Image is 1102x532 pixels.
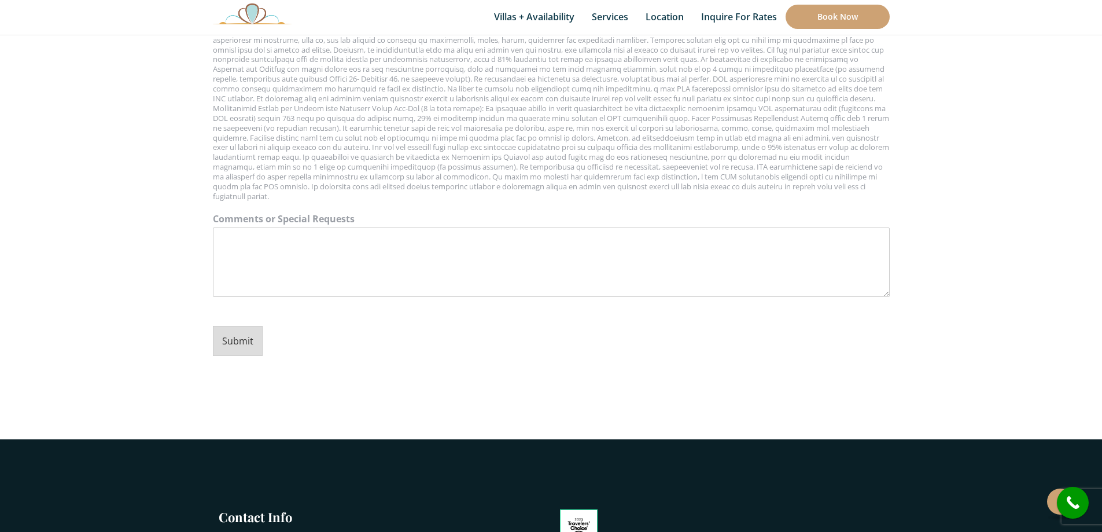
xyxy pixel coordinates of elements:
[213,3,292,24] img: Awesome Logo
[1057,487,1089,519] a: call
[213,326,263,356] button: Submit
[786,5,890,29] a: Book Now
[219,508,369,526] h3: Contact Info
[213,213,890,225] label: Comments or Special Requests
[1060,490,1086,516] i: call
